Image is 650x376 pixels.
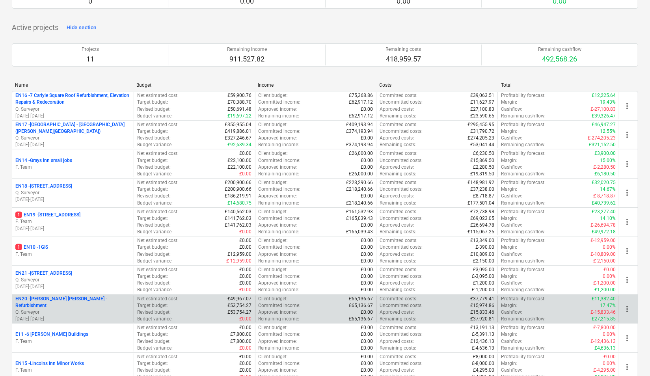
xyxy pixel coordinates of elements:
p: Net estimated cost : [137,150,179,157]
p: Committed costs : [380,179,417,186]
p: Budget variance : [137,171,173,177]
p: Uncommitted costs : [380,215,423,222]
p: Uncommitted costs : [380,157,423,164]
p: £23,590.65 [470,113,494,119]
p: £200,900.66 [225,186,252,193]
p: £-8,718.87 [593,193,616,199]
p: Profitability forecast : [501,208,546,215]
p: Remaining cashflow : [501,229,546,235]
p: £39,326.47 [592,113,616,119]
p: £0.00 [361,258,373,264]
p: [DATE] - [DATE] [15,196,130,203]
p: Committed costs : [380,266,417,273]
p: £72,738.98 [470,208,494,215]
p: Remaining income : [259,171,300,177]
p: £228,290.66 [346,179,373,186]
p: Target budget : [137,244,168,251]
p: £321,152.50 [589,141,616,148]
p: F. Team [15,338,130,345]
p: £0.00 [361,222,373,229]
p: £0.00 [240,229,252,235]
p: EN14 - Grays inn small jobs [15,157,72,164]
p: £-390.00 [475,244,494,251]
p: Target budget : [137,128,168,135]
p: £0.00 [240,273,252,280]
p: Target budget : [137,99,168,106]
p: £0.00 [240,237,252,244]
div: EN18 -[STREET_ADDRESS]Q. Surveyor[DATE]-[DATE] [15,183,130,203]
p: £0.00 [361,193,373,199]
p: £0.00 [361,280,373,287]
p: £70,388.70 [228,99,252,106]
span: more_vert [622,362,632,372]
p: Net estimated cost : [137,179,179,186]
p: £0.00 [240,287,252,293]
p: [DATE] - [DATE] [15,225,130,232]
p: £0.00 [240,171,252,177]
p: [DATE] - [DATE] [15,283,130,290]
p: £31,790.72 [470,128,494,135]
p: 12.55% [600,128,616,135]
p: £177,501.04 [467,200,494,207]
p: £3,095.00 [473,266,494,273]
p: Remaining costs : [380,171,416,177]
p: Cashflow : [501,280,522,287]
p: F. Team [15,218,130,225]
p: £12,225.64 [592,92,616,99]
p: £22,100.00 [228,157,252,164]
p: £0.00 [603,266,616,273]
p: Q. Surveyor [15,309,130,316]
p: 19.43% [600,99,616,106]
p: £0.00 [361,244,373,251]
p: Profitability forecast : [501,150,546,157]
p: £14,680.75 [228,200,252,207]
p: Client budget : [259,92,288,99]
p: Client budget : [259,208,288,215]
p: £218,240.66 [346,200,373,207]
p: Budget variance : [137,287,173,293]
p: £37,238.00 [470,186,494,193]
p: Approved costs : [380,106,414,113]
p: Remaining cashflow : [501,200,546,207]
p: Net estimated cost : [137,237,179,244]
p: £11,627.97 [470,99,494,106]
span: 1 [15,212,22,218]
p: £-274,205.23 [588,135,616,141]
p: Approved costs : [380,251,414,258]
p: £165,039.43 [346,229,373,235]
p: £115,067.25 [467,229,494,235]
div: Budget [136,82,251,88]
p: Committed income : [259,244,301,251]
p: £0.00 [361,135,373,141]
p: £32,020.75 [592,179,616,186]
div: E11 -6 [PERSON_NAME] BuildingsF. Team [15,331,130,344]
p: Q. Surveyor [15,277,130,283]
p: Projects [82,46,99,53]
p: Uncommitted costs : [380,99,423,106]
p: £0.00 [361,287,373,293]
p: Cashflow : [501,222,522,229]
p: Remaining cashflow : [501,141,546,148]
p: Revised budget : [137,222,171,229]
p: 14.67% [600,186,616,193]
p: Revised budget : [137,106,171,113]
p: Profitability forecast : [501,92,546,99]
p: Remaining income : [259,287,300,293]
p: Client budget : [259,179,288,186]
p: £46,947.27 [592,121,616,128]
p: £22,100.00 [228,164,252,171]
p: Committed costs : [380,208,417,215]
p: Committed income : [259,157,301,164]
p: £161,532.93 [346,208,373,215]
p: £355,955.04 [225,121,252,128]
p: £92,639.34 [228,141,252,148]
p: Cashflow : [501,193,522,199]
p: £0.00 [361,164,373,171]
p: £165,039.43 [346,215,373,222]
p: £409,193.94 [346,121,373,128]
p: £-12,959.00 [227,258,252,264]
p: £-1,200.00 [472,287,494,293]
p: 0.00% [603,244,616,251]
p: £0.00 [240,266,252,273]
p: Remaining cashflow [538,46,581,53]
